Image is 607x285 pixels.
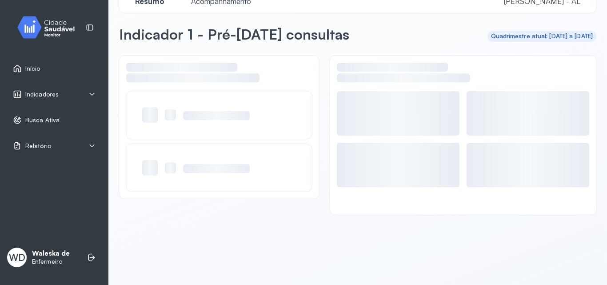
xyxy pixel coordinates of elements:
[9,14,89,40] img: monitor.svg
[25,91,59,98] span: Indicadores
[32,258,70,265] p: Enfermeiro
[25,142,51,150] span: Relatório
[25,65,40,72] span: Início
[32,249,70,258] p: Waleska de
[13,64,96,73] a: Início
[337,63,589,91] div: Resumo dos indivíduos
[13,116,96,124] a: Busca Ativa
[126,63,312,91] div: Pontos de atenção
[9,252,25,263] span: WD
[119,25,349,43] p: Indicador 1 - Pré-[DATE] consultas
[25,116,60,124] span: Busca Ativa
[491,32,593,40] div: Quadrimestre atual: [DATE] a [DATE]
